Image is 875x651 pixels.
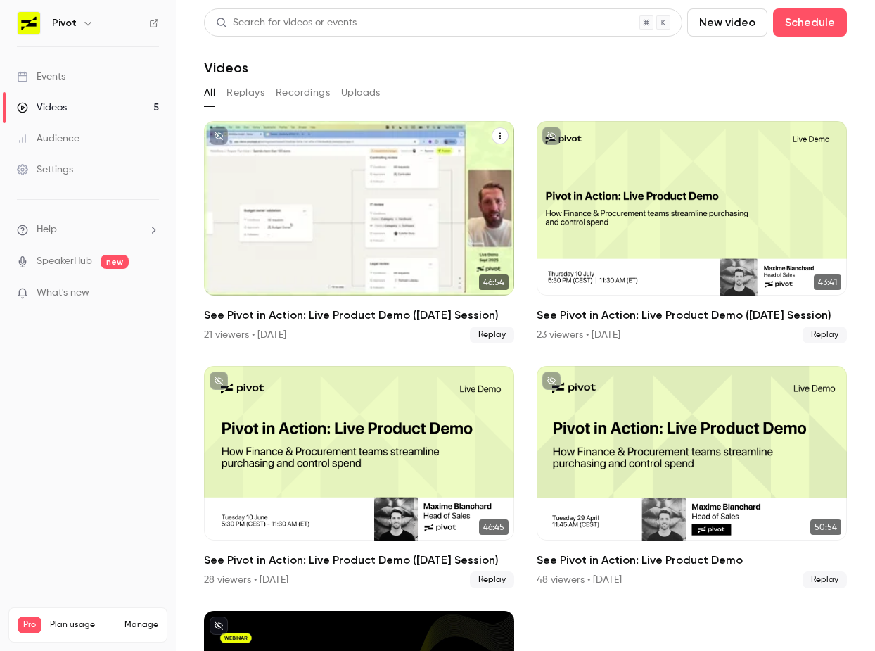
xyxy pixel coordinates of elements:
[17,101,67,115] div: Videos
[18,12,40,34] img: Pivot
[50,619,116,631] span: Plan usage
[52,16,77,30] h6: Pivot
[204,573,288,587] div: 28 viewers • [DATE]
[773,8,847,37] button: Schedule
[537,121,847,343] li: See Pivot in Action: Live Product Demo (July 2025 Session)
[687,8,767,37] button: New video
[810,519,841,535] span: 50:54
[226,82,264,104] button: Replays
[537,328,620,342] div: 23 viewers • [DATE]
[204,307,514,324] h2: See Pivot in Action: Live Product Demo ([DATE] Session)
[101,255,129,269] span: new
[341,82,381,104] button: Uploads
[124,619,158,631] a: Manage
[276,82,330,104] button: Recordings
[204,8,847,643] section: Videos
[216,15,357,30] div: Search for videos or events
[37,286,89,301] span: What's new
[479,519,509,535] span: 46:45
[537,366,847,588] a: 50:54See Pivot in Action: Live Product Demo48 viewers • [DATE]Replay
[210,617,228,635] button: unpublished
[470,327,514,343] span: Replay
[542,372,561,390] button: unpublished
[542,127,561,145] button: unpublished
[537,366,847,588] li: See Pivot in Action: Live Product Demo
[537,307,847,324] h2: See Pivot in Action: Live Product Demo ([DATE] Session)
[204,59,248,76] h1: Videos
[537,573,622,587] div: 48 viewers • [DATE]
[17,70,65,84] div: Events
[17,163,73,177] div: Settings
[204,121,514,343] a: 46:54See Pivot in Action: Live Product Demo ([DATE] Session)21 viewers • [DATE]Replay
[37,222,57,237] span: Help
[204,328,286,342] div: 21 viewers • [DATE]
[18,617,41,633] span: Pro
[17,132,79,146] div: Audience
[470,571,514,588] span: Replay
[204,552,514,569] h2: See Pivot in Action: Live Product Demo ([DATE] Session)
[803,571,847,588] span: Replay
[17,222,159,237] li: help-dropdown-opener
[204,121,514,343] li: See Pivot in Action: Live Product Demo (September 2025 Session)
[537,121,847,343] a: 43:41See Pivot in Action: Live Product Demo ([DATE] Session)23 viewers • [DATE]Replay
[204,82,215,104] button: All
[537,552,847,569] h2: See Pivot in Action: Live Product Demo
[142,287,159,300] iframe: Noticeable Trigger
[814,274,841,290] span: 43:41
[210,372,228,390] button: unpublished
[803,327,847,343] span: Replay
[210,127,228,145] button: unpublished
[204,366,514,588] a: 46:45See Pivot in Action: Live Product Demo ([DATE] Session)28 viewers • [DATE]Replay
[37,254,92,269] a: SpeakerHub
[204,366,514,588] li: See Pivot in Action: Live Product Demo (June 2025 Session)
[479,274,509,290] span: 46:54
